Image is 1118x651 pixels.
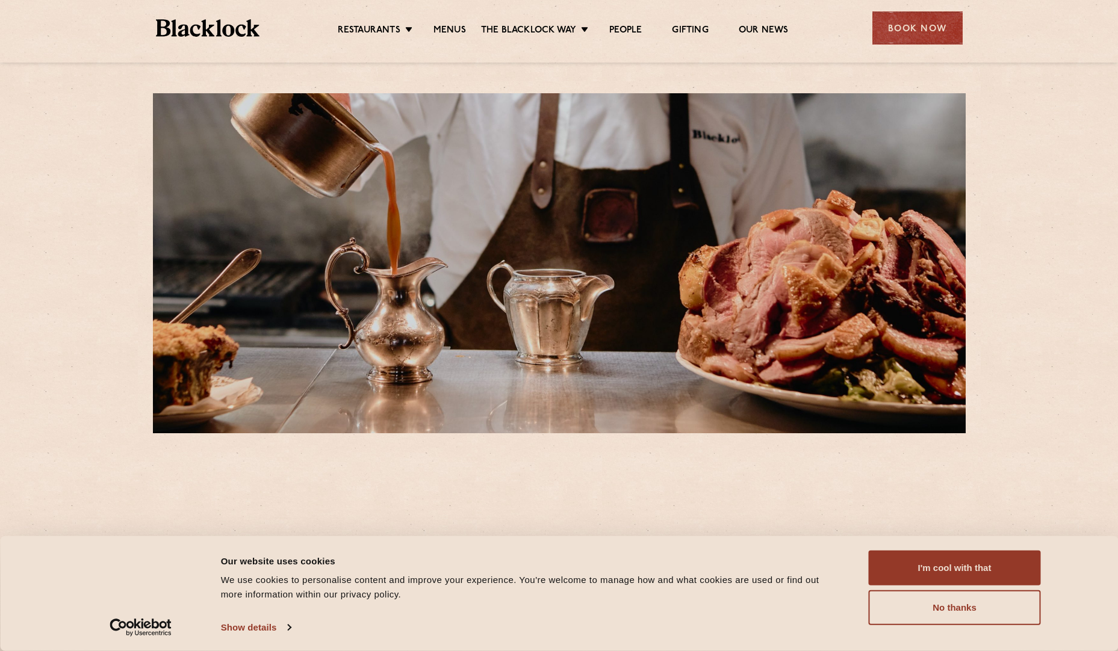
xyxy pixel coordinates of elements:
[481,25,576,38] a: The Blacklock Way
[872,11,963,45] div: Book Now
[739,25,789,38] a: Our News
[221,554,842,568] div: Our website uses cookies
[433,25,466,38] a: Menus
[869,590,1041,625] button: No thanks
[338,25,400,38] a: Restaurants
[221,619,291,637] a: Show details
[869,551,1041,585] button: I'm cool with that
[221,573,842,602] div: We use cookies to personalise content and improve your experience. You're welcome to manage how a...
[88,619,193,637] a: Usercentrics Cookiebot - opens in a new window
[156,19,260,37] img: BL_Textured_Logo-footer-cropped.svg
[672,25,708,38] a: Gifting
[609,25,642,38] a: People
